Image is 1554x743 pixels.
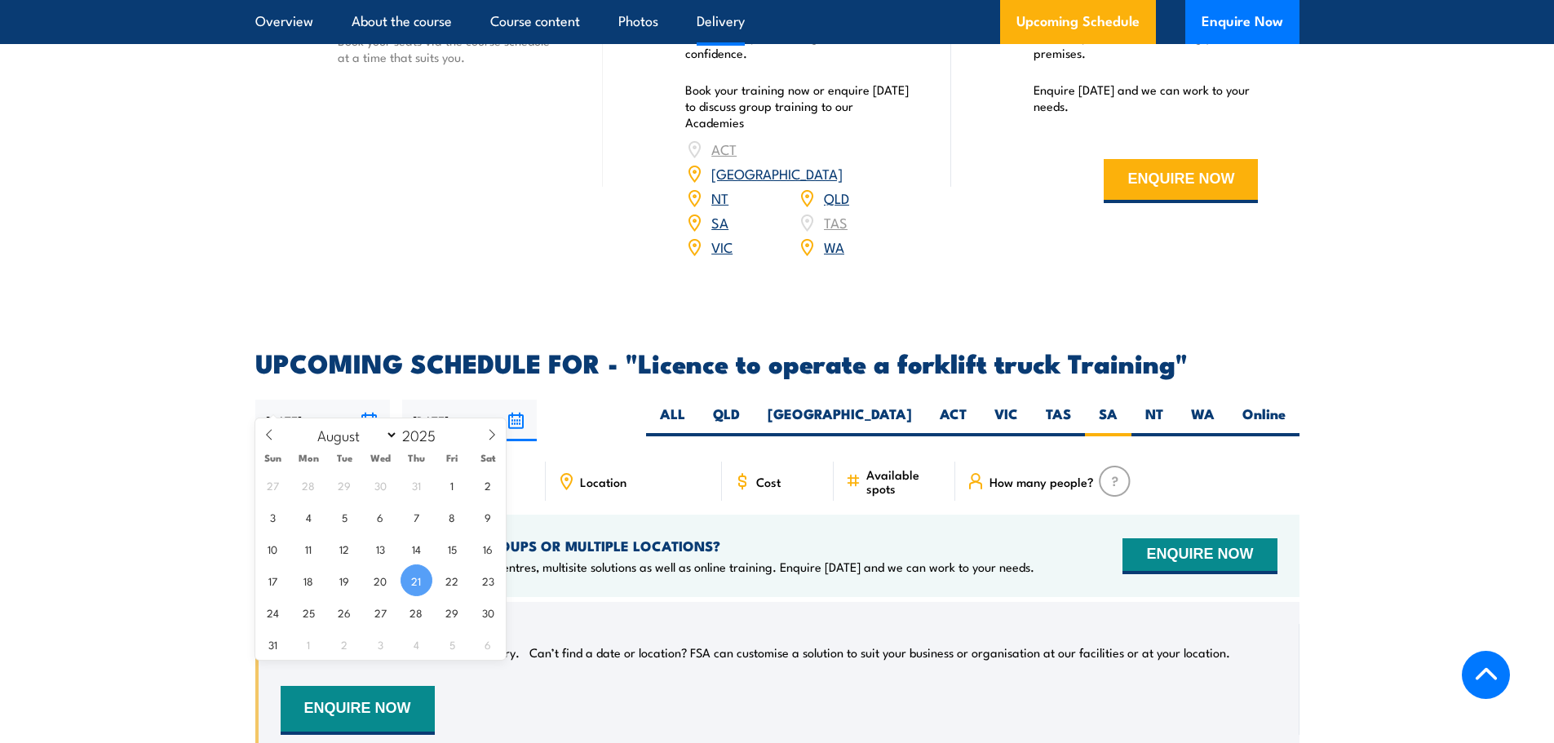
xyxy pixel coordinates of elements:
[1229,405,1299,436] label: Online
[756,475,781,489] span: Cost
[1131,405,1177,436] label: NT
[281,559,1034,575] p: We offer onsite training, training at our centres, multisite solutions as well as online training...
[255,400,390,441] input: From date
[365,533,396,564] span: August 13, 2025
[255,351,1299,374] h2: UPCOMING SCHEDULE FOR - "Licence to operate a forklift truck Training"
[754,405,926,436] label: [GEOGRAPHIC_DATA]
[257,596,289,628] span: August 24, 2025
[329,628,361,660] span: September 2, 2025
[398,425,452,444] input: Year
[401,628,432,660] span: September 4, 2025
[257,533,289,564] span: August 10, 2025
[362,453,398,463] span: Wed
[257,628,289,660] span: August 31, 2025
[257,501,289,533] span: August 3, 2025
[470,453,506,463] span: Sat
[293,564,325,596] span: August 18, 2025
[402,400,537,441] input: To date
[990,475,1094,489] span: How many people?
[365,628,396,660] span: September 3, 2025
[436,533,468,564] span: August 15, 2025
[711,163,843,183] a: [GEOGRAPHIC_DATA]
[293,596,325,628] span: August 25, 2025
[255,453,291,463] span: Sun
[293,469,325,501] span: July 28, 2025
[436,501,468,533] span: August 8, 2025
[290,453,326,463] span: Mon
[1122,538,1277,574] button: ENQUIRE NOW
[398,453,434,463] span: Thu
[365,501,396,533] span: August 6, 2025
[1085,405,1131,436] label: SA
[401,596,432,628] span: August 28, 2025
[472,628,504,660] span: September 6, 2025
[401,533,432,564] span: August 14, 2025
[281,537,1034,555] h4: NEED TRAINING FOR LARGER GROUPS OR MULTIPLE LOCATIONS?
[365,469,396,501] span: July 30, 2025
[293,628,325,660] span: September 1, 2025
[329,469,361,501] span: July 29, 2025
[436,628,468,660] span: September 5, 2025
[329,564,361,596] span: August 19, 2025
[434,453,470,463] span: Fri
[401,564,432,596] span: August 21, 2025
[824,237,844,256] a: WA
[926,405,981,436] label: ACT
[329,533,361,564] span: August 12, 2025
[436,596,468,628] span: August 29, 2025
[1034,82,1259,114] p: Enquire [DATE] and we can work to your needs.
[1177,405,1229,436] label: WA
[1032,405,1085,436] label: TAS
[711,212,728,232] a: SA
[329,501,361,533] span: August 5, 2025
[472,564,504,596] span: August 23, 2025
[699,405,754,436] label: QLD
[436,564,468,596] span: August 22, 2025
[472,469,504,501] span: August 2, 2025
[866,467,944,495] span: Available spots
[711,188,728,207] a: NT
[711,237,733,256] a: VIC
[401,469,432,501] span: July 31, 2025
[824,188,849,207] a: QLD
[365,564,396,596] span: August 20, 2025
[580,475,626,489] span: Location
[293,501,325,533] span: August 4, 2025
[309,424,398,445] select: Month
[401,501,432,533] span: August 7, 2025
[436,469,468,501] span: August 1, 2025
[326,453,362,463] span: Tue
[293,533,325,564] span: August 11, 2025
[281,686,435,735] button: ENQUIRE NOW
[472,533,504,564] span: August 16, 2025
[472,501,504,533] span: August 9, 2025
[1104,159,1258,203] button: ENQUIRE NOW
[685,82,910,130] p: Book your training now or enquire [DATE] to discuss group training to our Academies
[338,33,563,65] p: Book your seats via the course schedule at a time that suits you.
[365,596,396,628] span: August 27, 2025
[646,405,699,436] label: ALL
[472,596,504,628] span: August 30, 2025
[529,644,1230,661] p: Can’t find a date or location? FSA can customise a solution to suit your business or organisation...
[981,405,1032,436] label: VIC
[257,564,289,596] span: August 17, 2025
[257,469,289,501] span: July 27, 2025
[329,596,361,628] span: August 26, 2025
